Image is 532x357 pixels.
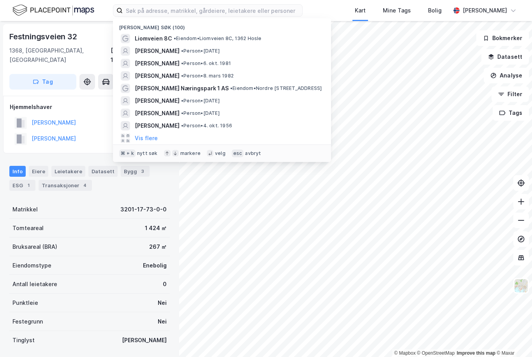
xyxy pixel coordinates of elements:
div: Transaksjoner [39,180,92,191]
div: Matrikkel [12,205,38,214]
span: • [181,110,183,116]
div: [PERSON_NAME] søk (100) [113,18,331,32]
span: Person • [DATE] [181,98,220,104]
div: 267 ㎡ [149,242,167,251]
span: Liomveien 8C [135,34,172,43]
input: Søk på adresse, matrikkel, gårdeiere, leietakere eller personer [123,5,302,16]
div: 3 [139,167,146,175]
span: • [181,73,183,79]
span: [PERSON_NAME] [135,71,180,81]
a: OpenStreetMap [417,350,455,356]
span: Person • [DATE] [181,48,220,54]
a: Mapbox [394,350,416,356]
button: Vis flere [135,134,158,143]
span: [PERSON_NAME] [135,109,180,118]
div: Enebolig [143,261,167,270]
span: [PERSON_NAME] [135,46,180,56]
div: ESG [9,180,35,191]
div: Tomteareal [12,223,44,233]
div: Eiere [29,166,48,177]
div: avbryt [245,150,261,157]
div: Nei [158,317,167,326]
div: markere [180,150,201,157]
span: • [181,60,183,66]
div: Antall leietakere [12,280,57,289]
span: Person • 8. mars 1982 [181,73,234,79]
span: Person • [DATE] [181,110,220,116]
div: esc [232,149,244,157]
span: [PERSON_NAME] [135,59,180,68]
span: • [174,35,176,41]
span: • [181,48,183,54]
div: Datasett [88,166,118,177]
iframe: Chat Widget [493,320,532,357]
div: Leietakere [51,166,85,177]
img: logo.f888ab2527a4732fd821a326f86c7f29.svg [12,4,94,17]
div: [PERSON_NAME] [122,336,167,345]
span: [PERSON_NAME] [135,96,180,106]
div: 0 [163,280,167,289]
button: Datasett [481,49,529,65]
div: 4 [81,181,89,189]
div: Bruksareal (BRA) [12,242,57,251]
img: Z [514,278,528,293]
span: • [230,85,233,91]
span: Person • 6. okt. 1981 [181,60,231,67]
div: Nei [158,298,167,308]
button: Filter [491,86,529,102]
div: 1368, [GEOGRAPHIC_DATA], [GEOGRAPHIC_DATA] [9,46,111,65]
div: 3201-17-73-0-0 [120,205,167,214]
span: • [181,98,183,104]
button: Tags [493,105,529,121]
div: 1 424 ㎡ [145,223,167,233]
div: Hjemmelshaver [10,102,169,112]
div: Eiendomstype [12,261,51,270]
span: • [181,123,183,128]
div: ⌘ + k [119,149,136,157]
div: Kontrollprogram for chat [493,320,532,357]
div: Punktleie [12,298,38,308]
div: [PERSON_NAME] [463,6,507,15]
div: [GEOGRAPHIC_DATA], 17/73 [111,46,170,65]
span: Person • 4. okt. 1956 [181,123,232,129]
button: Bokmerker [476,30,529,46]
div: Tinglyst [12,336,35,345]
div: Mine Tags [383,6,411,15]
span: Eiendom • Nordre [STREET_ADDRESS] [230,85,322,91]
div: Bygg [121,166,150,177]
div: Kart [355,6,366,15]
span: Eiendom • Liomveien 8C, 1362 Hosle [174,35,262,42]
div: Bolig [428,6,442,15]
div: nytt søk [137,150,158,157]
button: Tag [9,74,76,90]
div: velg [215,150,225,157]
div: Festningsveien 32 [9,30,79,43]
div: 1 [25,181,32,189]
div: Info [9,166,26,177]
span: [PERSON_NAME] [135,121,180,130]
a: Improve this map [457,350,495,356]
div: Festegrunn [12,317,43,326]
span: [PERSON_NAME] Næringspark 1 AS [135,84,229,93]
button: Analyse [484,68,529,83]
